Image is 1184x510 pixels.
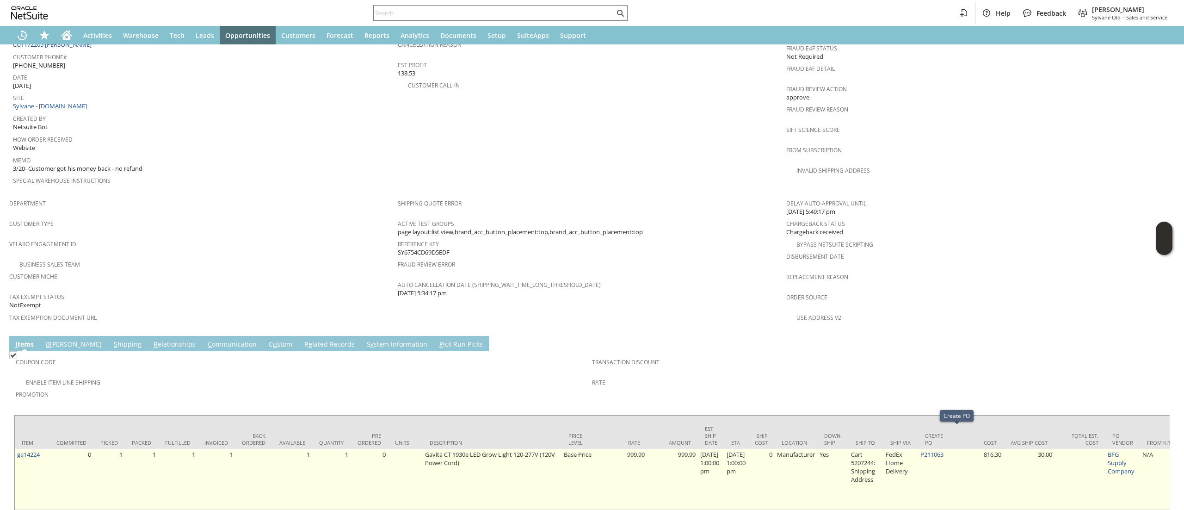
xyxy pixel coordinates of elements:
span: P [439,340,443,348]
div: ETA [731,439,741,446]
td: 1 [312,449,351,510]
td: 999.99 [647,449,698,510]
a: Relationships [151,340,198,350]
a: Fraud E4F Status [786,44,837,52]
td: 1 [158,449,197,510]
div: Est. Ship Date [705,425,717,446]
svg: logo [11,6,48,19]
td: 30.00 [1004,449,1054,510]
span: B [46,340,50,348]
a: Special Warehouse Instructions [13,177,111,185]
a: Forecast [321,26,359,44]
td: 0 [351,449,388,510]
a: Documents [435,26,482,44]
a: Replacement reason [786,273,848,281]
a: Customer Phone# [13,53,67,61]
a: Reference Key [398,240,439,248]
a: Cancellation Reason [398,41,462,49]
a: Custom [266,340,295,350]
a: Bypass NetSuite Scripting [796,241,873,249]
div: Picked [100,439,118,446]
span: e [308,340,312,348]
span: Support [560,31,586,40]
span: Website [13,143,35,152]
a: How Order Received [13,136,73,143]
span: y [370,340,374,348]
a: Memo [13,156,31,164]
svg: Home [61,30,72,41]
a: Sift Science Score [786,126,840,134]
div: Quantity [319,439,344,446]
div: Avg Ship Cost [1011,439,1048,446]
div: Fulfilled [165,439,191,446]
a: Customers [276,26,321,44]
span: Chargeback received [786,228,843,236]
a: CU1172205 [PERSON_NAME] [13,40,94,49]
a: Opportunities [220,26,276,44]
td: 1 [272,449,312,510]
a: Recent Records [11,26,33,44]
span: - [1122,14,1124,21]
span: Warehouse [123,31,159,40]
svg: Search [615,7,626,19]
td: 1 [125,449,158,510]
td: Cart 5207244: Shipping Address [849,449,883,510]
a: Support [555,26,592,44]
div: Total Est. Cost [1061,432,1098,446]
div: Price Level [568,432,589,446]
div: Cost [960,439,997,446]
a: Shipping [111,340,144,350]
span: S [114,340,117,348]
span: Tech [170,31,185,40]
a: Sylvane - [DOMAIN_NAME] [13,102,89,110]
a: Delay Auto-Approval Until [786,199,866,207]
a: Department [9,199,46,207]
td: 1 [197,449,235,510]
td: [DATE] 1:00:00 pm [724,449,748,510]
span: SuiteApps [517,31,549,40]
a: Active Test Groups [398,220,454,228]
div: Pre Ordered [358,432,381,446]
a: Auto Cancellation Date (shipping_wait_time_long_threshold_date) [398,281,601,289]
div: Available [279,439,305,446]
td: Yes [817,449,849,510]
td: 816.30 [953,449,1004,510]
span: Activities [83,31,112,40]
a: Unrolled view on [1158,338,1169,349]
td: Manufacturer [775,449,817,510]
a: Fraud Review Action [786,85,847,93]
div: Committed [56,439,86,446]
a: Rate [592,379,605,386]
a: Fraud Review Reason [786,106,848,113]
div: Back Ordered [242,432,265,446]
td: Base Price [561,449,596,510]
a: Setup [482,26,512,44]
a: Est Profit [398,61,427,69]
a: From Subscription [786,146,842,154]
div: Ship To [856,439,876,446]
span: Setup [487,31,506,40]
td: FedEx Home Delivery [883,449,918,510]
div: Invoiced [204,439,228,446]
a: B[PERSON_NAME] [43,340,104,350]
svg: Recent Records [17,30,28,41]
a: Invalid Shipping Address [796,167,870,174]
span: [DATE] 5:49:17 pm [786,207,835,216]
span: 138.53 [398,69,415,78]
span: page layout:list view,brand_acc_button_placement:top,brand_acc_button_placement:top [398,228,643,236]
a: Leads [190,26,220,44]
a: Order Source [786,293,827,301]
div: PO Vendor [1112,432,1133,446]
div: From Kit [1147,439,1184,446]
svg: Shortcuts [39,30,50,41]
span: Forecast [327,31,353,40]
span: Feedback [1036,9,1066,18]
span: I [15,340,18,348]
span: Documents [440,31,476,40]
a: Fraud Review Error [398,261,455,268]
a: Analytics [395,26,435,44]
a: Disbursement Date [786,253,844,261]
a: Velaro Engagement ID [9,240,76,248]
span: Reports [364,31,389,40]
a: Date [13,74,27,81]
